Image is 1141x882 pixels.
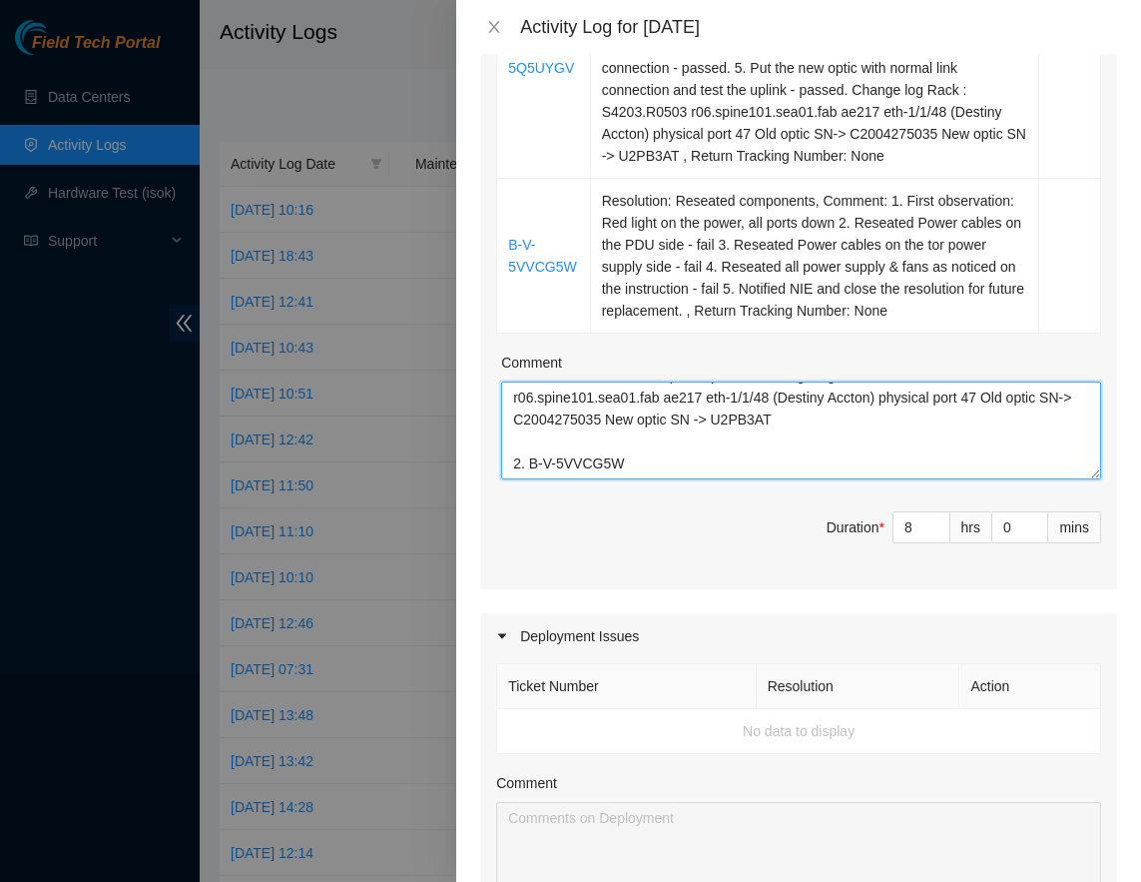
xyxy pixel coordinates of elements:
textarea: Comment [501,382,1101,479]
label: Comment [496,772,557,794]
td: Resolution: Reseated components, Comment: 1. First observation: Red light on the power, all ports... [591,179,1039,334]
button: Close [480,18,508,37]
div: Activity Log for [DATE] [520,16,1117,38]
div: Duration [827,516,884,538]
th: Resolution [757,664,960,709]
th: Action [959,664,1101,709]
label: Comment [501,352,562,374]
div: hrs [950,511,992,543]
div: mins [1048,511,1101,543]
a: B-V-5VVCG5W [508,237,576,275]
div: Deployment Issues [480,613,1117,659]
th: Ticket Number [497,664,756,709]
td: No data to display [497,709,1101,754]
span: close [486,19,502,35]
span: caret-right [496,630,508,642]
